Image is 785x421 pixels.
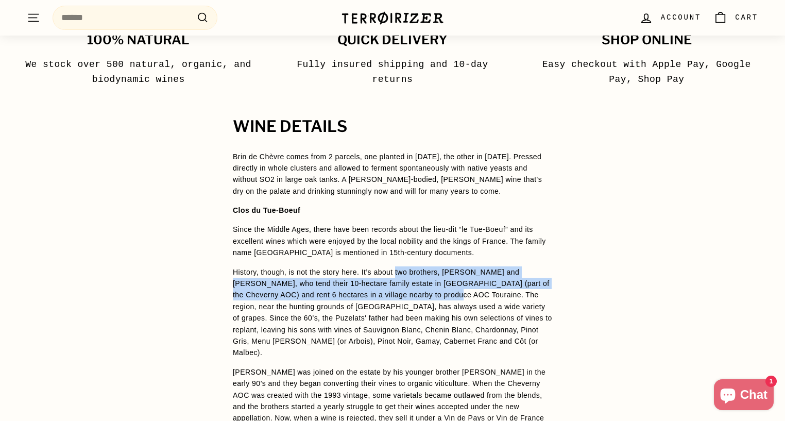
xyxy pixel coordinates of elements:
p: We stock over 500 natural, organic, and biodynamic wines [23,57,254,87]
span: Brin de Chèvre comes from 2 parcels, one planted in [DATE], the other in [DATE]. Pressed directly... [233,153,542,195]
inbox-online-store-chat: Shopify online store chat [711,379,777,413]
p: Fully insured shipping and 10-day returns [277,57,508,87]
a: Cart [707,3,764,33]
p: Easy checkout with Apple Pay, Google Pay, Shop Pay [531,57,762,87]
h3: Shop Online [531,33,762,47]
h2: WINE DETAILS [233,118,552,136]
h3: 100% Natural [23,33,254,47]
span: Account [661,12,701,23]
a: Account [633,3,707,33]
p: History, though, is not the story here. It’s about two brothers, [PERSON_NAME] and [PERSON_NAME],... [233,266,552,359]
p: Since the Middle Ages, there have been records about the lieu-dit “le Tue-Boeuf” and its excellen... [233,224,552,258]
span: Cart [735,12,758,23]
h3: Quick delivery [277,33,508,47]
strong: Clos du Tue-Boeuf [233,206,300,214]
